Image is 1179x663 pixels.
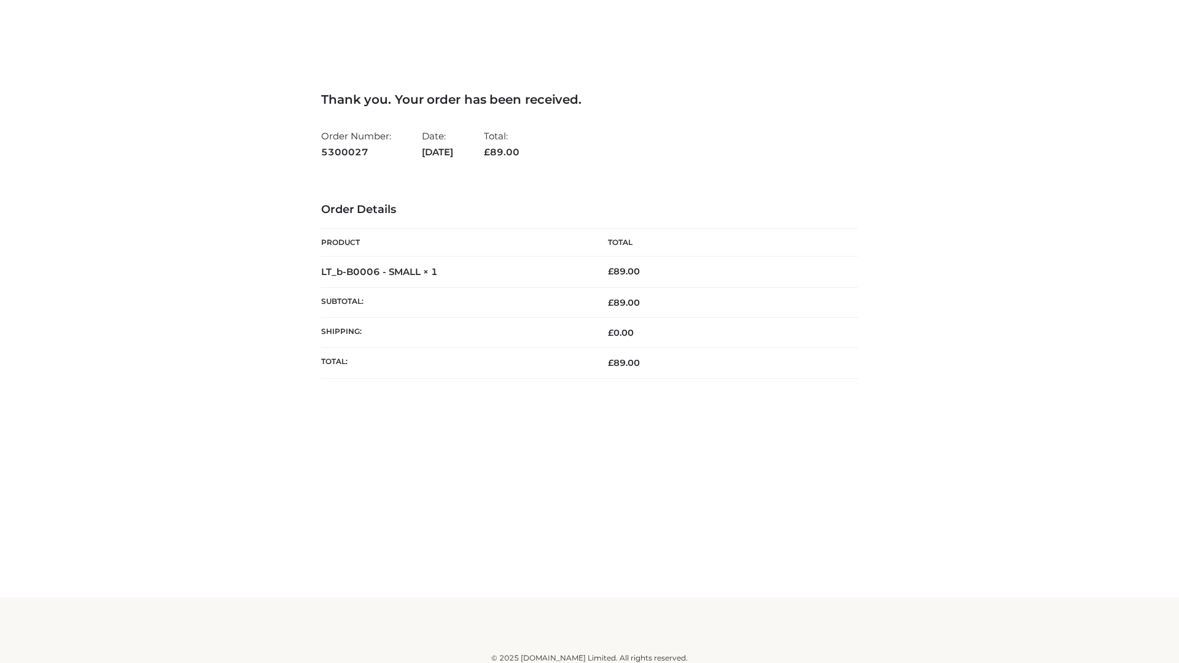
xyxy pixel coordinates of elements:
[608,297,640,308] span: 89.00
[321,266,421,277] a: LT_b-B0006 - SMALL
[321,92,858,107] h3: Thank you. Your order has been received.
[422,125,453,163] li: Date:
[608,297,613,308] span: £
[589,229,858,257] th: Total
[423,266,438,277] strong: × 1
[608,327,613,338] span: £
[321,229,589,257] th: Product
[484,125,519,163] li: Total:
[321,318,589,348] th: Shipping:
[608,266,640,277] bdi: 89.00
[608,357,613,368] span: £
[608,266,613,277] span: £
[484,146,519,158] span: 89.00
[321,203,858,217] h3: Order Details
[484,146,490,158] span: £
[321,144,391,160] strong: 5300027
[608,357,640,368] span: 89.00
[321,125,391,163] li: Order Number:
[422,144,453,160] strong: [DATE]
[608,327,634,338] bdi: 0.00
[321,287,589,317] th: Subtotal:
[321,348,589,378] th: Total:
